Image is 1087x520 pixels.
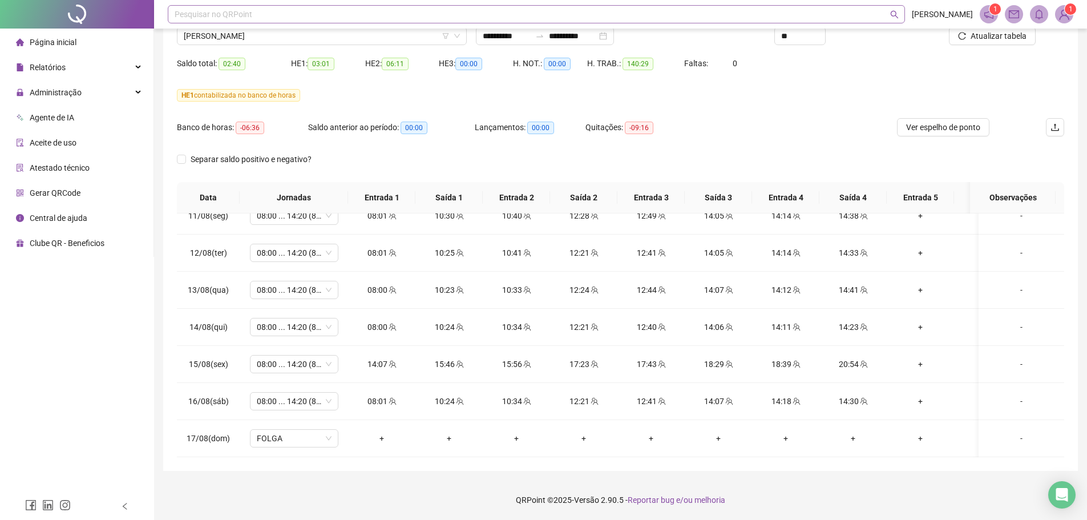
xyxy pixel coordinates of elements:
div: + [963,209,1012,222]
span: swap-right [535,31,544,41]
div: 15:46 [425,358,474,370]
span: linkedin [42,499,54,511]
span: 06:11 [382,58,409,70]
div: - [988,284,1055,296]
div: 14:06 [694,321,743,333]
div: 10:30 [425,209,474,222]
div: + [963,358,1012,370]
span: team [387,249,397,257]
span: 03:01 [308,58,334,70]
span: team [455,249,464,257]
span: team [724,323,733,331]
span: team [791,286,801,294]
span: team [657,249,666,257]
div: 12:41 [627,247,676,259]
div: + [559,432,608,445]
span: team [455,397,464,405]
div: 08:00 [357,321,406,333]
div: 12:41 [627,395,676,408]
div: - [988,321,1055,333]
span: FOLGA [257,430,332,447]
div: Open Intercom Messenger [1048,481,1076,509]
th: Entrada 5 [887,182,954,213]
span: team [657,360,666,368]
div: 08:00 [357,284,406,296]
th: Saída 1 [415,182,483,213]
div: + [896,358,945,370]
div: 18:39 [761,358,810,370]
div: HE 1: [291,57,365,70]
span: filter [442,33,449,39]
span: Versão [574,495,599,505]
span: Central de ajuda [30,213,87,223]
span: [PERSON_NAME] [912,8,973,21]
div: 10:23 [425,284,474,296]
span: 08:00 ... 14:20 (8 HORAS) [257,244,332,261]
div: 17:23 [559,358,608,370]
span: team [657,397,666,405]
span: -06:36 [236,122,264,134]
span: 13/08(qua) [188,285,229,295]
sup: Atualize o seu contato no menu Meus Dados [1065,3,1076,15]
span: instagram [59,499,71,511]
span: 15/08(sex) [189,360,228,369]
div: - [988,432,1055,445]
span: Faltas: [684,59,710,68]
span: team [657,286,666,294]
span: to [535,31,544,41]
div: Banco de horas: [177,121,308,134]
span: mail [1009,9,1019,19]
span: 16/08(sáb) [188,397,229,406]
span: team [589,212,599,220]
span: 14/08(qui) [189,323,228,332]
span: solution [16,164,24,172]
span: -09:16 [625,122,653,134]
span: Observações [979,191,1046,204]
span: team [859,286,868,294]
span: info-circle [16,214,24,222]
div: + [896,432,945,445]
div: HE 2: [365,57,439,70]
div: 10:40 [492,209,541,222]
span: team [455,212,464,220]
span: JOSE GUILHERME RODRIGUES DOS SANTOS [184,27,460,45]
span: 08:00 ... 14:20 (8 HORAS) [257,319,332,336]
span: team [455,323,464,331]
span: team [724,360,733,368]
th: Saída 3 [685,182,752,213]
span: team [455,286,464,294]
th: Observações [970,182,1056,213]
span: HE 1 [181,91,194,99]
div: 14:07 [694,284,743,296]
div: Saldo total: [177,57,291,70]
span: gift [16,239,24,247]
span: team [589,286,599,294]
div: - [988,395,1055,408]
span: team [522,249,531,257]
span: Atestado técnico [30,163,90,172]
div: - [988,247,1055,259]
th: Entrada 3 [617,182,685,213]
div: + [492,432,541,445]
span: Aceite de uso [30,138,76,147]
span: team [724,397,733,405]
th: Data [177,182,240,213]
span: team [724,212,733,220]
div: 14:12 [761,284,810,296]
div: 12:44 [627,284,676,296]
div: + [694,432,743,445]
div: 10:24 [425,395,474,408]
div: + [896,321,945,333]
span: down [454,33,460,39]
div: 14:18 [761,395,810,408]
div: + [896,209,945,222]
span: team [387,212,397,220]
span: Página inicial [30,38,76,47]
span: search [890,10,899,19]
span: team [724,249,733,257]
div: 10:34 [492,321,541,333]
span: 1 [1069,5,1073,13]
div: 08:01 [357,247,406,259]
span: bell [1034,9,1044,19]
div: 10:41 [492,247,541,259]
